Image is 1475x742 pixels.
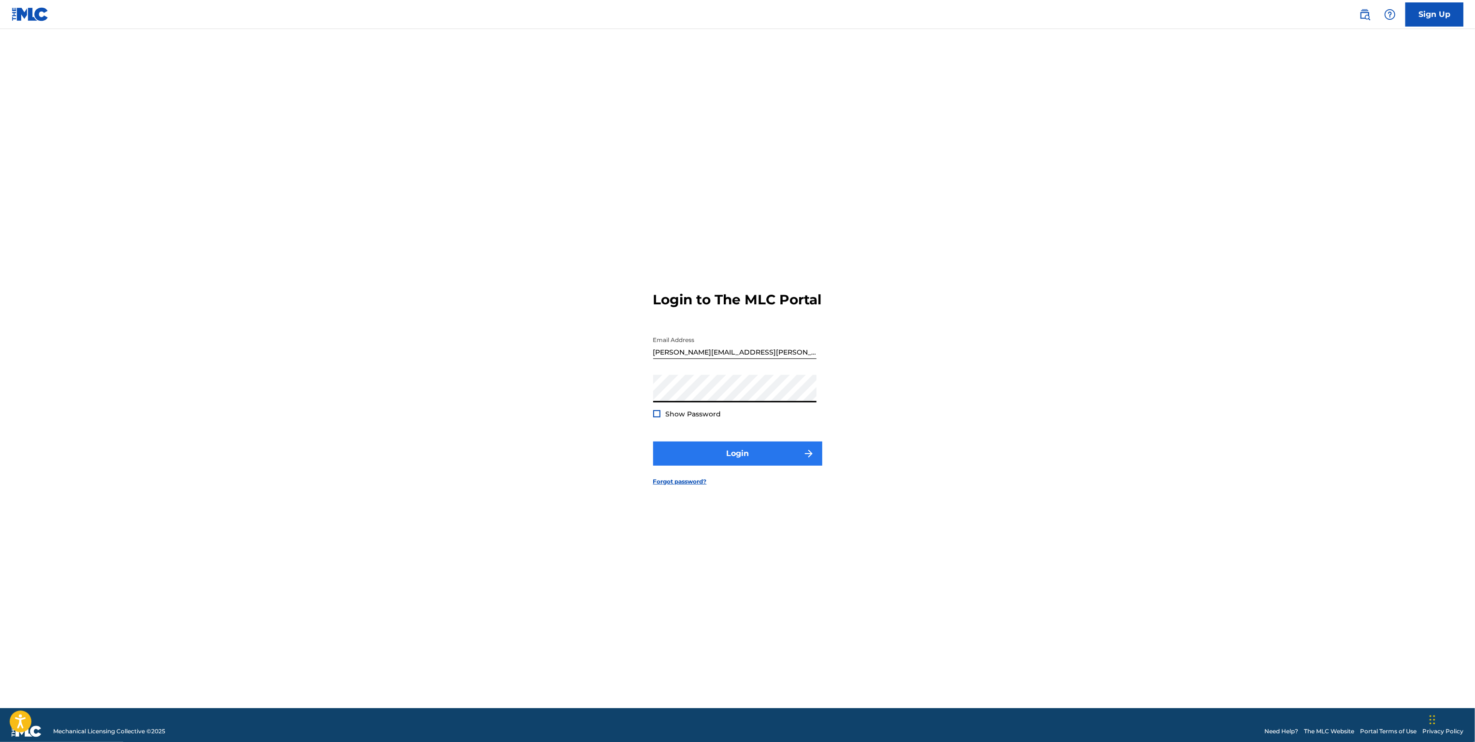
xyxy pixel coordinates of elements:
img: f7272a7cc735f4ea7f67.svg [803,448,815,459]
h3: Login to The MLC Portal [653,291,822,308]
img: help [1384,9,1396,20]
a: Need Help? [1264,727,1298,736]
img: logo [12,726,42,737]
div: Help [1380,5,1400,24]
a: Forgot password? [653,477,707,486]
span: Mechanical Licensing Collective © 2025 [53,727,165,736]
button: Login [653,442,822,466]
a: Public Search [1355,5,1375,24]
img: MLC Logo [12,7,49,21]
img: search [1359,9,1371,20]
a: Portal Terms of Use [1360,727,1417,736]
iframe: Chat Widget [1427,696,1475,742]
a: The MLC Website [1304,727,1354,736]
div: Drag [1430,705,1435,734]
a: Privacy Policy [1422,727,1463,736]
span: Show Password [666,410,721,418]
a: Sign Up [1405,2,1463,27]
